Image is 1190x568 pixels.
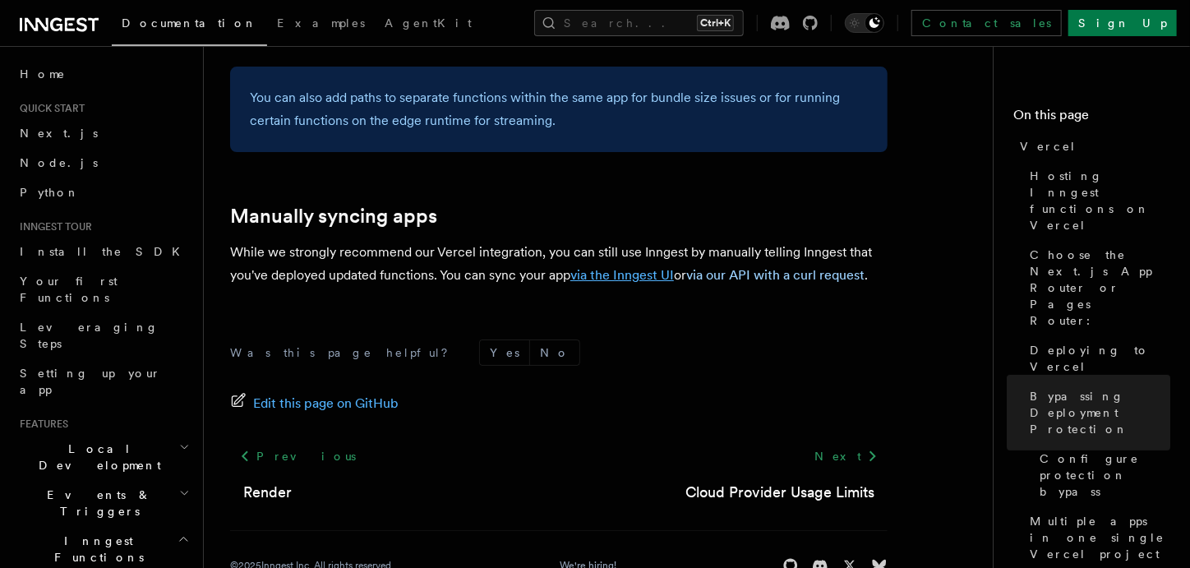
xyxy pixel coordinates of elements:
[845,13,884,33] button: Toggle dark mode
[534,10,744,36] button: Search...Ctrl+K
[13,533,178,566] span: Inngest Functions
[267,5,375,44] a: Examples
[230,67,888,152] div: You can also add paths to separate functions within the same app for bundle size issues or for ru...
[1030,342,1170,375] span: Deploying to Vercel
[230,205,437,228] a: Manually syncing apps
[570,267,674,283] a: via the Inngest UI
[13,312,193,358] a: Leveraging Steps
[805,441,888,471] a: Next
[911,10,1062,36] a: Contact sales
[13,358,193,404] a: Setting up your app
[13,178,193,207] a: Python
[20,275,118,304] span: Your first Functions
[20,66,66,82] span: Home
[480,340,529,365] button: Yes
[1033,444,1170,506] a: Configure protection bypass
[230,392,399,415] a: Edit this page on GitHub
[13,118,193,148] a: Next.js
[1023,335,1170,381] a: Deploying to Vercel
[1030,388,1170,437] span: Bypassing Deployment Protection
[1068,10,1177,36] a: Sign Up
[13,418,68,431] span: Features
[277,16,365,30] span: Examples
[385,16,472,30] span: AgentKit
[1013,132,1170,161] a: Vercel
[13,59,193,89] a: Home
[375,5,482,44] a: AgentKit
[230,344,459,361] p: Was this page helpful?
[13,480,193,526] button: Events & Triggers
[530,340,579,365] button: No
[20,321,159,350] span: Leveraging Steps
[13,237,193,266] a: Install the SDK
[230,241,888,287] p: While we strongly recommend our Vercel integration, you can still use Inngest by manually telling...
[1040,450,1170,500] span: Configure protection bypass
[20,156,98,169] span: Node.js
[1023,381,1170,444] a: Bypassing Deployment Protection
[122,16,257,30] span: Documentation
[13,434,193,480] button: Local Development
[13,220,92,233] span: Inngest tour
[697,15,734,31] kbd: Ctrl+K
[13,441,179,473] span: Local Development
[13,487,179,520] span: Events & Triggers
[253,392,399,415] span: Edit this page on GitHub
[1030,168,1170,233] span: Hosting Inngest functions on Vercel
[243,481,292,504] a: Render
[686,267,865,283] a: via our API with a curl request
[1030,513,1170,562] span: Multiple apps in one single Vercel project
[13,102,85,115] span: Quick start
[1023,240,1170,335] a: Choose the Next.js App Router or Pages Router:
[112,5,267,46] a: Documentation
[13,266,193,312] a: Your first Functions
[20,186,80,199] span: Python
[20,245,190,258] span: Install the SDK
[1023,161,1170,240] a: Hosting Inngest functions on Vercel
[20,127,98,140] span: Next.js
[685,481,874,504] a: Cloud Provider Usage Limits
[230,441,366,471] a: Previous
[1030,247,1170,329] span: Choose the Next.js App Router or Pages Router:
[13,148,193,178] a: Node.js
[20,367,161,396] span: Setting up your app
[1020,138,1077,155] span: Vercel
[1013,105,1170,132] h4: On this page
